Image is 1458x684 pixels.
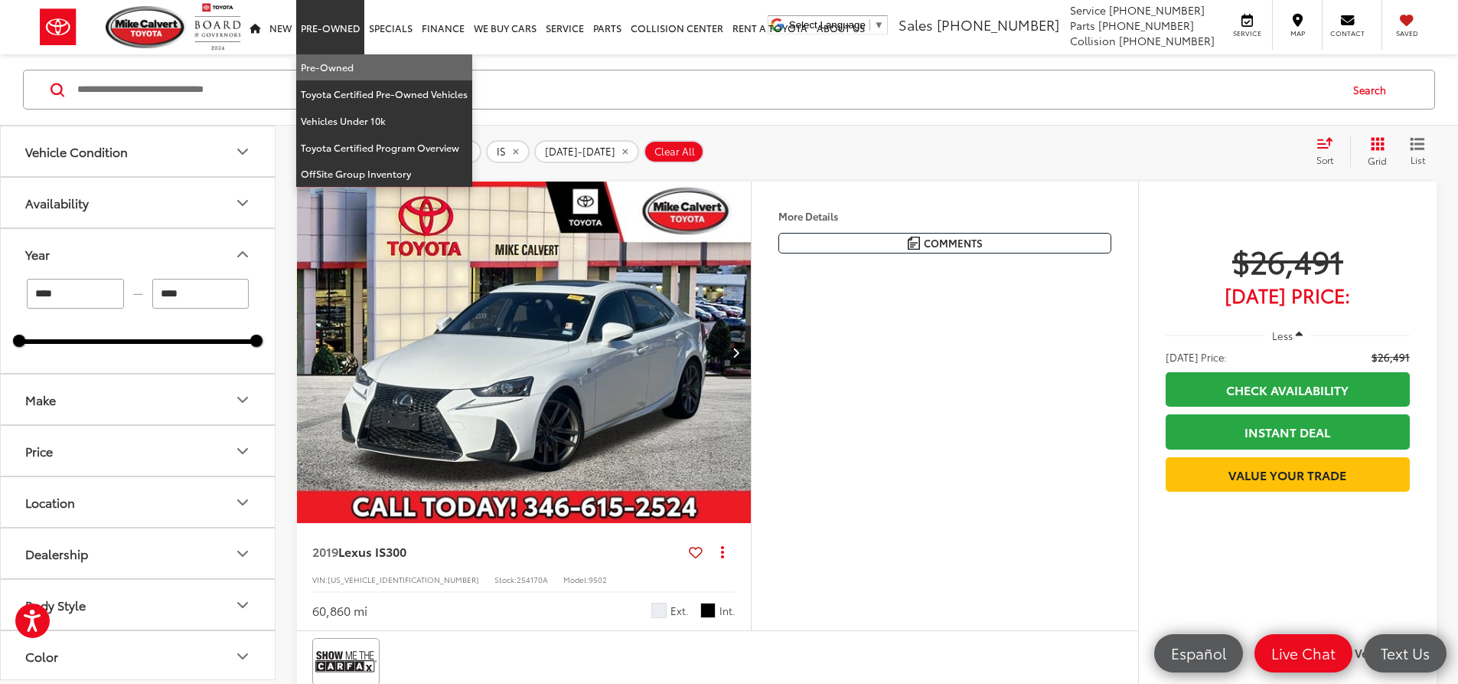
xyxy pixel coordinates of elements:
[1390,28,1424,38] span: Saved
[1070,2,1106,18] span: Service
[296,161,472,187] a: OffSite Group Inventory
[233,194,252,212] div: Availability
[338,542,386,560] span: Lexus IS
[296,108,472,135] a: Vehicles Under 10k
[1,178,276,227] button: AvailabilityAvailability
[328,574,479,585] span: [US_VEHICLE_IDENTIFICATION_NUMBER]
[1119,33,1215,48] span: [PHONE_NUMBER]
[296,54,472,81] a: Pre-Owned
[1364,634,1447,673] a: Text Us
[233,596,252,614] div: Body Style
[778,233,1111,254] button: Comments
[1070,18,1095,33] span: Parts
[233,442,252,460] div: Price
[25,443,53,458] div: Price
[937,15,1059,34] span: [PHONE_NUMBER]
[233,391,252,409] div: Make
[1,229,276,279] button: YearYear
[296,182,752,523] a: 2019 Lexus IS 3002019 Lexus IS 3002019 Lexus IS 3002019 Lexus IS 300
[778,211,1111,221] h4: More Details
[709,538,736,565] button: Actions
[296,81,472,108] a: Toyota Certified Pre-Owned Vehicles
[1265,322,1311,349] button: Less
[1350,136,1398,167] button: Grid View
[720,326,751,379] button: Next image
[654,146,695,158] span: Clear All
[296,182,752,523] div: 2019 Lexus IS 300 0
[1166,372,1410,407] a: Check Availability
[899,15,933,34] span: Sales
[517,574,548,585] span: 254170A
[1230,28,1264,38] span: Service
[486,140,530,163] button: remove IS
[296,182,752,524] img: 2019 Lexus IS 300
[589,574,607,585] span: 9502
[1410,153,1425,166] span: List
[315,641,377,682] img: View CARFAX report
[644,140,704,163] button: Clear All
[1301,646,1421,662] label: Compare Vehicle
[1,580,276,630] button: Body StyleBody Style
[233,545,252,563] div: Dealership
[1368,154,1387,167] span: Grid
[1166,287,1410,303] span: [DATE] Price:
[1070,33,1116,48] span: Collision
[76,71,1339,108] input: Search by Make, Model, or Keyword
[1330,28,1365,38] span: Contact
[312,574,328,585] span: VIN:
[1,375,276,424] button: MakeMake
[1109,2,1205,18] span: [PHONE_NUMBER]
[25,144,128,159] div: Vehicle Condition
[1166,414,1410,449] a: Instant Deal
[494,574,517,585] span: Stock:
[1398,136,1437,167] button: List View
[1,126,276,176] button: Vehicle ConditionVehicle Condition
[25,597,86,612] div: Body Style
[25,392,56,407] div: Make
[1,426,276,476] button: PricePrice
[1316,153,1333,166] span: Sort
[1254,634,1352,673] a: Live Chat
[924,236,983,250] span: Comments
[1373,643,1437,663] span: Text Us
[1,631,276,681] button: ColorColor
[719,604,736,618] span: Int.
[233,647,252,666] div: Color
[1372,349,1410,365] span: $26,491
[497,146,506,158] span: IS
[1272,329,1293,342] span: Less
[1166,241,1410,280] span: $26,491
[386,542,406,560] span: 300
[1163,643,1234,663] span: Español
[1098,18,1194,33] span: [PHONE_NUMBER]
[233,142,252,161] div: Vehicle Condition
[1,477,276,527] button: LocationLocation
[25,649,58,663] div: Color
[1309,136,1350,167] button: Select sort value
[563,574,589,585] span: Model:
[1339,70,1408,109] button: Search
[25,195,89,210] div: Availability
[233,493,252,512] div: Location
[700,603,716,618] span: Black
[874,19,884,31] span: ▼
[106,6,187,48] img: Mike Calvert Toyota
[25,546,88,561] div: Dealership
[534,140,639,163] button: remove 2015-2019
[296,135,472,162] a: Toyota Certified Program Overview
[312,543,683,560] a: 2019Lexus IS300
[908,237,920,250] img: Comments
[312,602,367,620] div: 60,860 mi
[27,279,124,309] input: minimum
[25,247,50,261] div: Year
[721,545,724,558] span: dropdown dots
[1166,349,1227,365] span: [DATE] Price:
[129,287,148,300] span: —
[152,279,250,309] input: maximum
[25,495,75,509] div: Location
[1264,643,1343,663] span: Live Chat
[1280,28,1314,38] span: Map
[1,529,276,578] button: DealershipDealership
